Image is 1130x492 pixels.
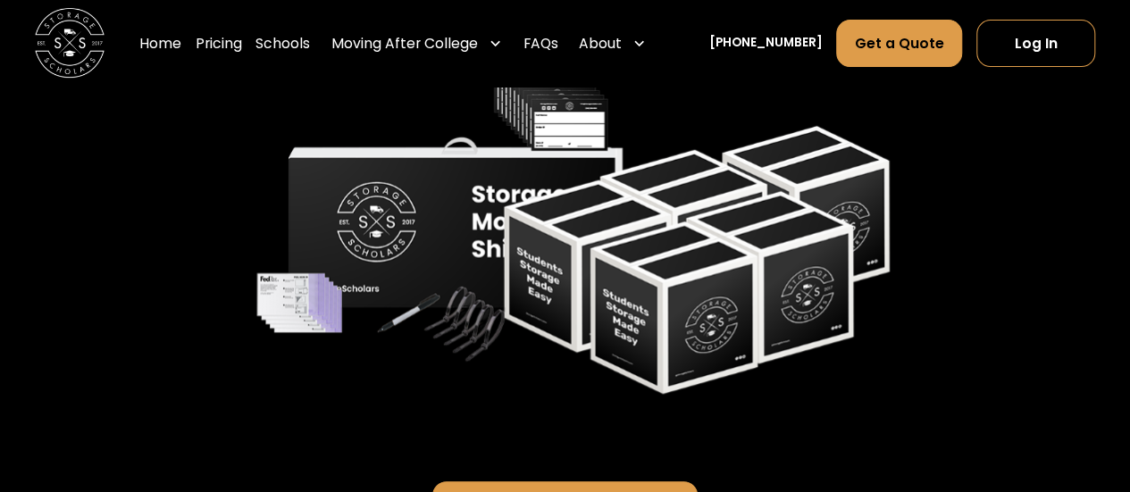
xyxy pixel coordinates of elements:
a: Pricing [196,20,242,69]
a: Log In [976,20,1095,67]
a: Get a Quote [836,20,962,67]
a: Home [139,20,181,69]
a: FAQs [523,20,558,69]
div: About [579,33,622,54]
div: Moving After College [324,20,509,69]
a: Schools [255,20,310,69]
div: About [572,20,653,69]
img: Storage Scholars main logo [35,9,105,79]
a: [PHONE_NUMBER] [709,35,823,54]
div: Moving After College [331,33,478,54]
